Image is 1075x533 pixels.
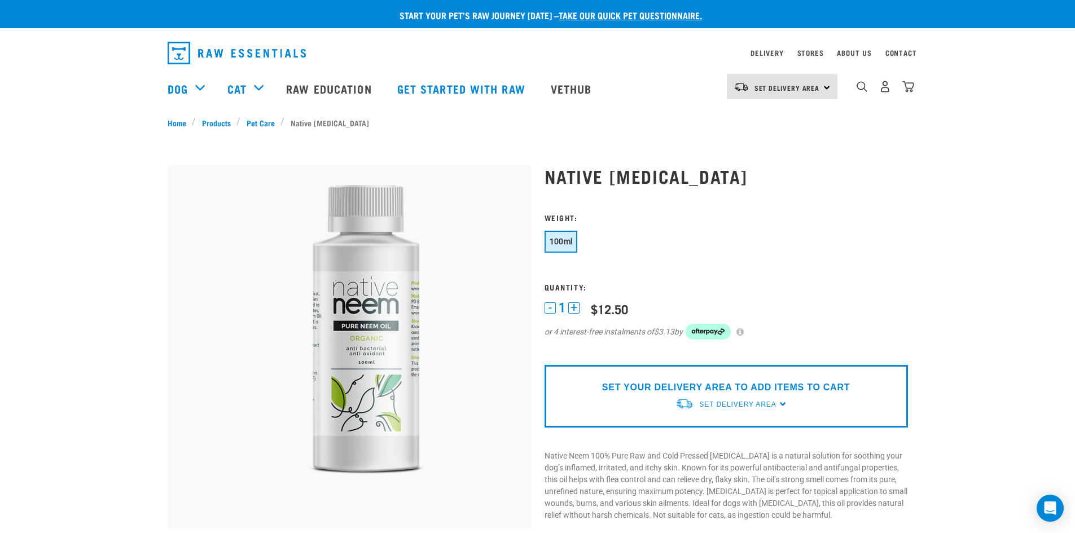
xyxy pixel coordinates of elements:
[559,12,702,17] a: take our quick pet questionnaire.
[879,81,891,92] img: user.png
[591,302,628,316] div: $12.50
[545,324,908,340] div: or 4 interest-free instalments of by
[545,231,578,253] button: 100ml
[196,117,236,129] a: Products
[168,117,908,129] nav: breadcrumbs
[545,450,908,521] p: Native Neem 100% Pure Raw and Cold Pressed [MEDICAL_DATA] is a natural solution for soothing your...
[675,398,694,409] img: van-moving.png
[754,86,820,90] span: Set Delivery Area
[885,51,917,55] a: Contact
[837,51,871,55] a: About Us
[539,66,606,111] a: Vethub
[550,237,573,246] span: 100ml
[857,81,867,92] img: home-icon-1@2x.png
[545,213,908,222] h3: Weight:
[734,82,749,92] img: van-moving.png
[686,324,731,340] img: Afterpay
[699,400,776,408] span: Set Delivery Area
[654,326,674,338] span: $3.13
[797,51,824,55] a: Stores
[559,302,565,314] span: 1
[240,117,280,129] a: Pet Care
[227,80,247,97] a: Cat
[751,51,783,55] a: Delivery
[1037,495,1064,522] div: Open Intercom Messenger
[545,166,908,186] h1: Native [MEDICAL_DATA]
[545,283,908,291] h3: Quantity:
[168,117,192,129] a: Home
[159,37,917,69] nav: dropdown navigation
[168,42,306,64] img: Raw Essentials Logo
[275,66,385,111] a: Raw Education
[602,381,850,394] p: SET YOUR DELIVERY AREA TO ADD ITEMS TO CART
[545,302,556,314] button: -
[386,66,539,111] a: Get started with Raw
[902,81,914,92] img: home-icon@2x.png
[168,80,188,97] a: Dog
[168,165,531,528] img: Native Neem Oil 100mls
[568,302,580,314] button: +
